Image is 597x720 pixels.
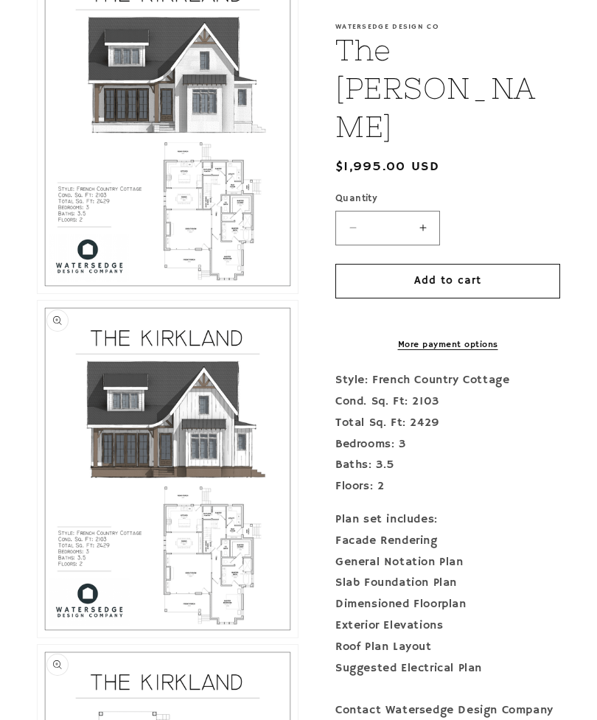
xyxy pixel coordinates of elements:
div: Exterior Elevations [335,615,560,637]
div: Suggested Electrical Plan [335,658,560,679]
p: Watersedge Design Co [335,22,560,31]
div: Slab Foundation Plan [335,573,560,594]
span: $1,995.00 USD [335,157,439,177]
p: Style: French Country Cottage Cond. Sq. Ft: 2103 Total Sq. Ft: 2429 Bedrooms: 3 Baths: 3.5 Floors: 2 [335,370,560,497]
div: Dimensioned Floorplan [335,594,560,615]
div: General Notation Plan [335,552,560,573]
label: Quantity [335,192,560,206]
a: More payment options [335,338,560,352]
div: Facade Rendering [335,531,560,552]
div: Roof Plan Layout [335,637,560,658]
button: Add to cart [335,264,560,298]
h1: The [PERSON_NAME] [335,31,560,146]
div: Plan set includes: [335,509,560,531]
